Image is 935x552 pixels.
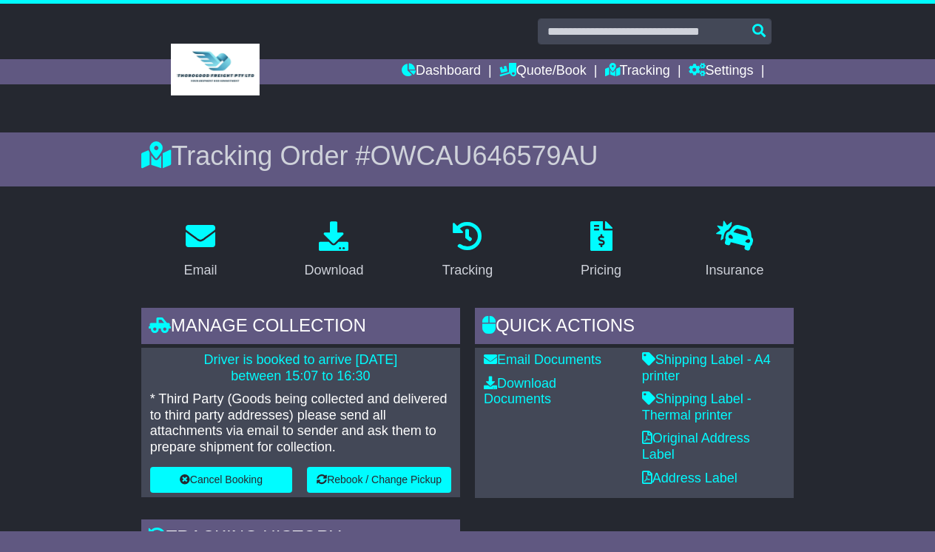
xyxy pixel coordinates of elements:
div: Tracking Order # [141,140,794,172]
p: * Third Party (Goods being collected and delivered to third party addresses) please send all atta... [150,391,451,455]
div: Manage collection [141,308,460,348]
span: OWCAU646579AU [370,141,598,171]
div: Quick Actions [475,308,794,348]
a: Email Documents [484,352,601,367]
button: Rebook / Change Pickup [307,467,451,493]
p: Driver is booked to arrive [DATE] between 15:07 to 16:30 [150,352,451,384]
a: Tracking [605,59,670,84]
a: Dashboard [402,59,481,84]
a: Address Label [642,471,737,485]
a: Insurance [696,216,774,286]
div: Download [304,260,363,280]
a: Email [174,216,226,286]
div: Pricing [581,260,621,280]
a: Original Address Label [642,431,750,462]
a: Shipping Label - Thermal printer [642,391,752,423]
div: Email [183,260,217,280]
button: Cancel Booking [150,467,292,493]
a: Shipping Label - A4 printer [642,352,771,383]
a: Download Documents [484,376,556,407]
a: Pricing [571,216,631,286]
div: Insurance [706,260,764,280]
a: Quote/Book [499,59,587,84]
div: Tracking [442,260,493,280]
a: Settings [689,59,754,84]
a: Tracking [433,216,502,286]
a: Download [294,216,373,286]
